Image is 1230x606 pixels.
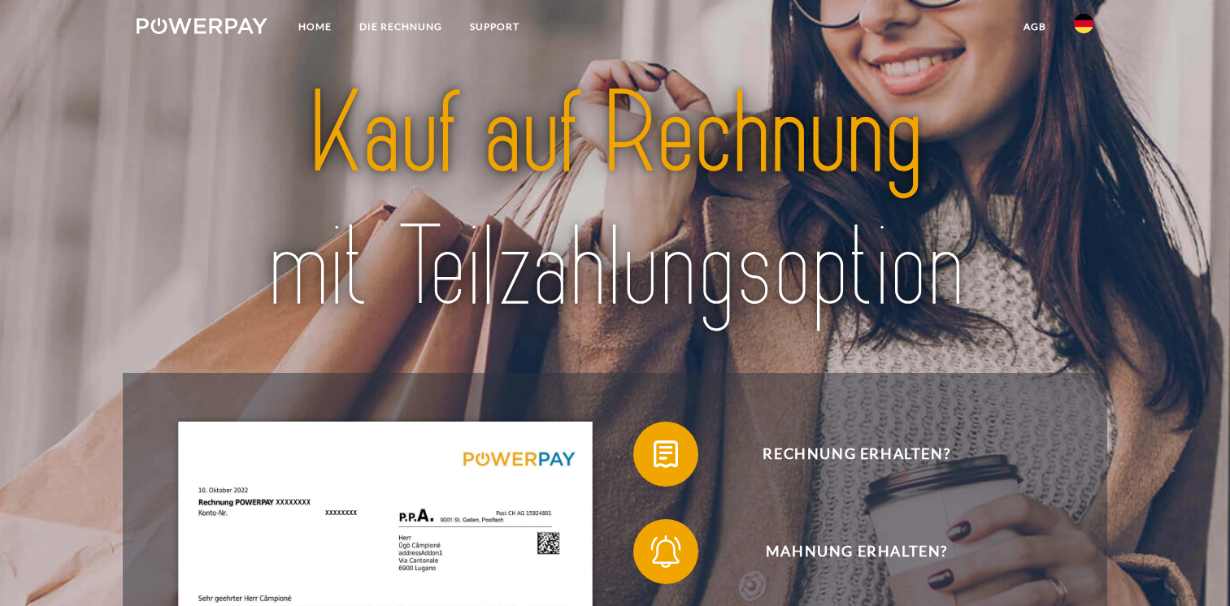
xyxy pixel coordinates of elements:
img: qb_bill.svg [645,434,686,474]
a: Home [285,12,346,41]
img: logo-powerpay-white.svg [137,18,267,34]
img: title-powerpay_de.svg [184,61,1046,342]
button: Mahnung erhalten? [633,519,1056,584]
img: qb_bell.svg [645,531,686,572]
img: de [1074,14,1093,33]
span: Mahnung erhalten? [658,519,1056,584]
a: SUPPORT [456,12,533,41]
a: DIE RECHNUNG [346,12,456,41]
button: Rechnung erhalten? [633,422,1056,487]
a: agb [1010,12,1060,41]
span: Rechnung erhalten? [658,422,1056,487]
